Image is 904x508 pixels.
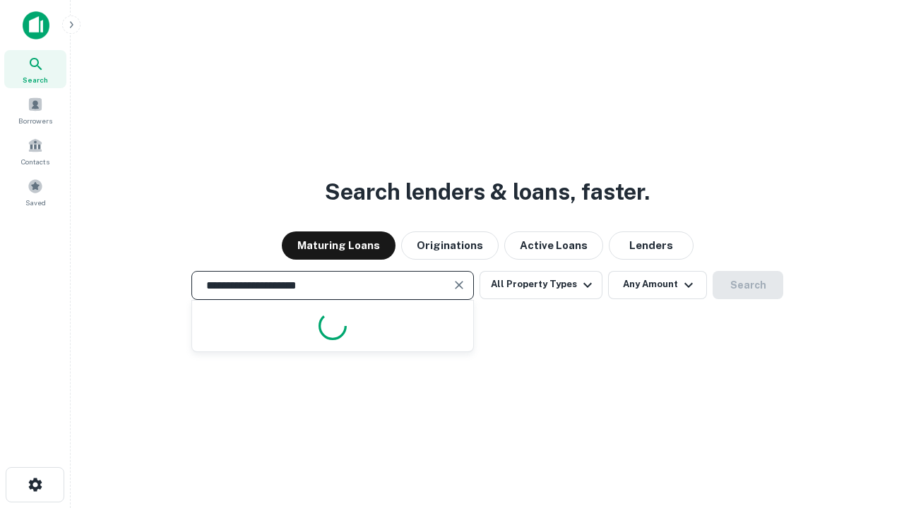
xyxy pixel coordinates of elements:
[480,271,602,299] button: All Property Types
[4,132,66,170] a: Contacts
[23,74,48,85] span: Search
[504,231,603,260] button: Active Loans
[401,231,499,260] button: Originations
[4,50,66,88] a: Search
[4,173,66,211] a: Saved
[23,11,49,40] img: capitalize-icon.png
[25,197,46,208] span: Saved
[833,350,904,418] iframe: Chat Widget
[325,175,650,209] h3: Search lenders & loans, faster.
[4,91,66,129] a: Borrowers
[449,275,469,295] button: Clear
[21,156,49,167] span: Contacts
[609,231,694,260] button: Lenders
[282,231,395,260] button: Maturing Loans
[608,271,707,299] button: Any Amount
[18,115,52,126] span: Borrowers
